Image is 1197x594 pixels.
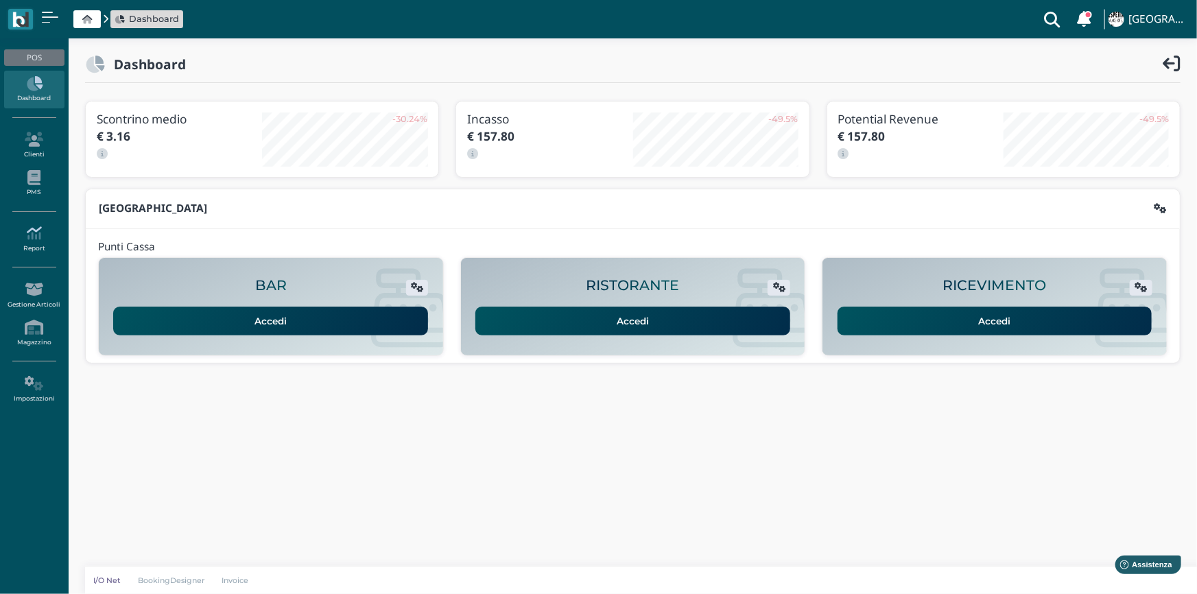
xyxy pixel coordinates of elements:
[4,370,64,408] a: Impostazioni
[838,307,1152,335] a: Accedi
[4,165,64,202] a: PMS
[105,57,186,71] h2: Dashboard
[98,241,155,253] h4: Punti Cassa
[4,220,64,258] a: Report
[40,11,91,21] span: Assistenza
[943,278,1047,294] h2: RICEVIMENTO
[1109,12,1124,27] img: ...
[4,314,64,352] a: Magazzino
[4,276,64,314] a: Gestione Articoli
[4,49,64,66] div: POS
[475,307,790,335] a: Accedi
[97,112,262,126] h3: Scontrino medio
[99,201,207,215] b: [GEOGRAPHIC_DATA]
[4,126,64,164] a: Clienti
[838,128,886,144] b: € 157.80
[113,307,428,335] a: Accedi
[1128,14,1189,25] h4: [GEOGRAPHIC_DATA]
[1100,551,1185,582] iframe: Help widget launcher
[12,12,28,27] img: logo
[1106,3,1189,36] a: ... [GEOGRAPHIC_DATA]
[467,128,514,144] b: € 157.80
[4,71,64,108] a: Dashboard
[467,112,632,126] h3: Incasso
[129,12,179,25] span: Dashboard
[586,278,679,294] h2: RISTORANTE
[97,128,130,144] b: € 3.16
[115,12,179,25] a: Dashboard
[838,112,1004,126] h3: Potential Revenue
[255,278,287,294] h2: BAR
